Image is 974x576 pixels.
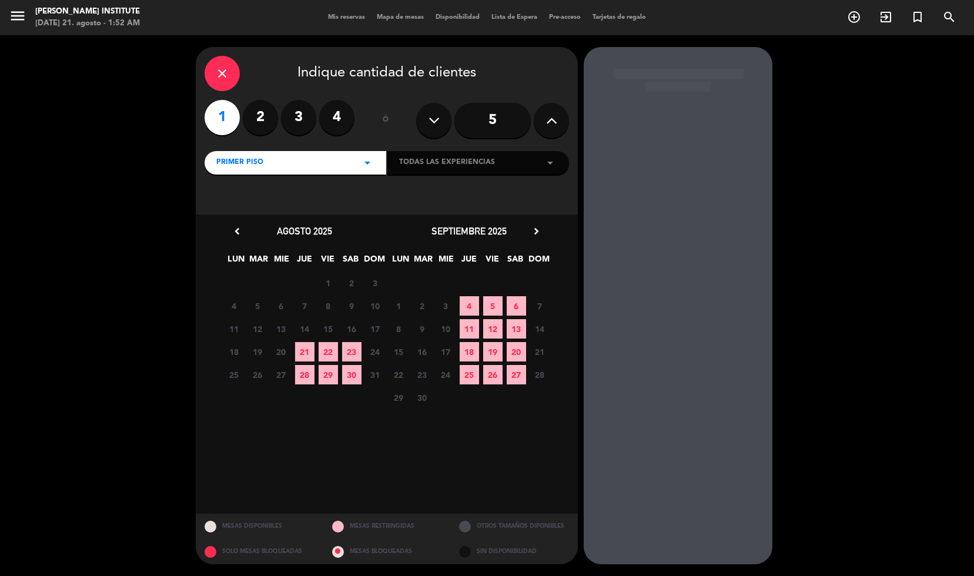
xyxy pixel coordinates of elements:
i: chevron_right [530,225,543,237]
span: Pre-acceso [543,14,587,21]
span: 22 [389,365,409,384]
i: chevron_left [231,225,243,237]
span: 28 [295,365,314,384]
span: 12 [248,319,267,339]
span: SAB [341,252,360,272]
span: 17 [366,319,385,339]
span: 8 [389,319,409,339]
span: 12 [483,319,503,339]
span: 17 [436,342,456,361]
span: PRIMER PISO [216,157,263,169]
span: LUN [391,252,410,272]
span: 4 [460,296,479,316]
label: 2 [243,100,278,135]
span: 1 [319,273,338,293]
span: 10 [436,319,456,339]
span: 31 [366,365,385,384]
span: JUE [460,252,479,272]
span: 18 [225,342,244,361]
label: 4 [319,100,354,135]
span: 11 [460,319,479,339]
span: 9 [342,296,362,316]
i: add_circle_outline [847,10,861,24]
span: 13 [272,319,291,339]
span: JUE [295,252,314,272]
i: arrow_drop_down [543,156,557,170]
span: SAB [506,252,525,272]
span: VIE [318,252,337,272]
span: 5 [483,296,503,316]
span: MIE [437,252,456,272]
span: 20 [507,342,526,361]
span: 16 [342,319,362,339]
span: 24 [436,365,456,384]
span: DOM [364,252,383,272]
span: 19 [483,342,503,361]
span: 16 [413,342,432,361]
span: 23 [342,342,362,361]
span: 3 [366,273,385,293]
span: 25 [460,365,479,384]
span: DOM [528,252,548,272]
span: 23 [413,365,432,384]
span: MAR [249,252,269,272]
span: Mapa de mesas [371,14,430,21]
div: SOLO MESAS BLOQUEADAS [196,539,323,564]
span: 25 [225,365,244,384]
span: 7 [295,296,314,316]
span: 28 [530,365,550,384]
i: exit_to_app [879,10,893,24]
span: Tarjetas de regalo [587,14,652,21]
span: 5 [248,296,267,316]
span: 8 [319,296,338,316]
div: [DATE] 21. agosto - 1:52 AM [35,18,140,29]
div: ó [366,100,404,141]
div: MESAS RESTRINGIDAS [323,514,451,539]
span: LUN [226,252,246,272]
span: 27 [507,365,526,384]
span: septiembre 2025 [431,225,507,237]
label: 1 [205,100,240,135]
span: 21 [295,342,314,361]
span: Lista de Espera [486,14,543,21]
i: turned_in_not [911,10,925,24]
span: 20 [272,342,291,361]
span: MAR [414,252,433,272]
span: 2 [342,273,362,293]
span: 1 [389,296,409,316]
label: 3 [281,100,316,135]
span: 21 [530,342,550,361]
span: 27 [272,365,291,384]
div: SIN DISPONIBILIDAD [450,539,578,564]
span: Disponibilidad [430,14,486,21]
span: 7 [530,296,550,316]
span: 6 [272,296,291,316]
div: [PERSON_NAME] Institute [35,6,140,18]
span: 14 [530,319,550,339]
span: 15 [389,342,409,361]
span: 29 [389,388,409,407]
span: 26 [483,365,503,384]
span: 9 [413,319,432,339]
div: MESAS BLOQUEADAS [323,539,451,564]
span: 3 [436,296,456,316]
span: 19 [248,342,267,361]
span: agosto 2025 [277,225,332,237]
span: 26 [248,365,267,384]
span: 13 [507,319,526,339]
i: search [942,10,956,24]
span: 15 [319,319,338,339]
span: 30 [342,365,362,384]
div: MESAS DISPONIBLES [196,514,323,539]
i: arrow_drop_down [360,156,374,170]
span: MIE [272,252,292,272]
span: 24 [366,342,385,361]
span: 6 [507,296,526,316]
span: 29 [319,365,338,384]
span: VIE [483,252,502,272]
span: 14 [295,319,314,339]
i: menu [9,7,26,25]
i: close [215,66,229,81]
span: 30 [413,388,432,407]
span: Mis reservas [322,14,371,21]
